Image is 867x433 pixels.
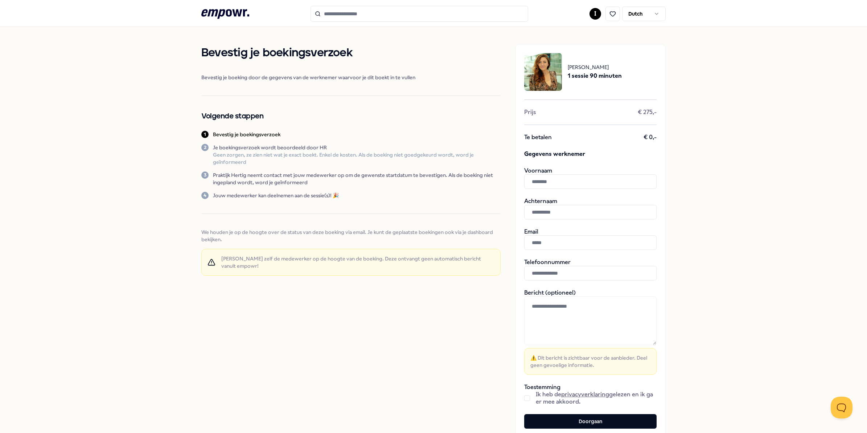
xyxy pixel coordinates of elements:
p: Je boekingsverzoek wordt beoordeeld door HR [213,144,501,151]
div: 3 [201,171,209,179]
input: Search for products, categories or subcategories [311,6,528,22]
span: Te betalen [524,134,552,141]
h1: Bevestig je boekingsverzoek [201,44,501,62]
h2: Volgende stappen [201,110,501,122]
a: privacyverklaring [561,391,609,398]
div: Email [524,228,657,250]
div: Telefoonnummer [524,259,657,280]
div: Toestemming [524,384,657,405]
span: 1 sessie 90 minuten [568,71,622,81]
div: Bericht (optioneel) [524,289,657,375]
span: [PERSON_NAME] zelf de medewerker op de hoogte van de boeking. Deze ontvangt geen automatisch beri... [221,255,494,270]
span: Prijs [524,109,536,116]
p: Geen zorgen, ze zien niet wat je exact boekt. Enkel de kosten. Als de boeking niet goedgekeurd wo... [213,151,501,166]
div: 1 [201,131,209,138]
span: We houden je op de hoogte over de status van deze boeking via email. Je kunt de geplaatste boekin... [201,228,501,243]
div: Voornaam [524,167,657,189]
span: € 0,- [644,134,657,141]
span: Ik heb de gelezen en ik ga er mee akkoord. [536,391,657,405]
button: I [589,8,601,20]
p: Praktijk Hertig neemt contact met jouw medewerker op om de gewenste startdatum te bevestigen. Als... [213,171,501,186]
span: [PERSON_NAME] [568,63,622,71]
span: Gegevens werknemer [524,150,657,158]
p: Bevestig je boekingsverzoek [213,131,280,138]
span: ⚠️ Dit bericht is zichtbaar voor de aanbieder. Deel geen gevoelige informatie. [530,354,650,369]
img: package image [524,53,562,91]
p: Jouw medewerker kan deelnemen aan de sessie(s)! 🎉 [213,192,339,199]
span: Bevestig je boeking door de gegevens van de werknemer waarvoor je dit boekt in te vullen [201,74,501,81]
div: 2 [201,144,209,151]
button: Doorgaan [524,414,657,429]
div: Achternaam [524,198,657,219]
div: 4 [201,192,209,199]
iframe: Help Scout Beacon - Open [831,397,852,418]
span: € 275,- [638,109,657,116]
